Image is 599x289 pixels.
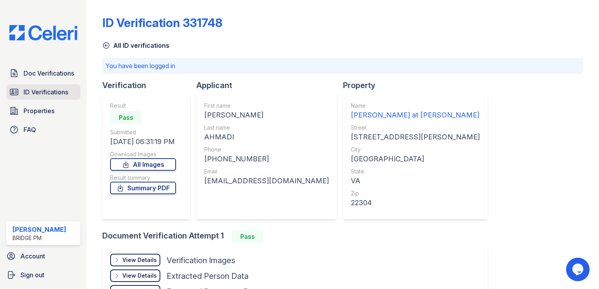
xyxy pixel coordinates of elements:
a: All ID verifications [102,41,169,50]
a: Doc Verifications [6,65,80,81]
div: City [351,146,480,154]
a: Properties [6,103,80,119]
div: [GEOGRAPHIC_DATA] [351,154,480,164]
img: CE_Logo_Blue-a8612792a0a2168367f1c8372b55b34899dd931a85d93a1a3d3e32e68fde9ad4.png [3,25,83,40]
div: State [351,168,480,175]
div: View Details [122,256,157,264]
span: FAQ [24,125,36,134]
div: Pass [110,111,142,124]
div: Download Images [110,150,176,158]
div: Name [351,102,480,110]
div: Result [110,102,176,110]
div: Verification [102,80,196,91]
div: Applicant [196,80,343,91]
div: [EMAIL_ADDRESS][DOMAIN_NAME] [204,175,329,186]
a: All Images [110,158,176,171]
div: Street [351,124,480,132]
div: [PHONE_NUMBER] [204,154,329,164]
a: Sign out [3,267,83,283]
div: Result summary [110,174,176,182]
div: Zip [351,190,480,197]
div: View Details [122,272,157,280]
div: Verification Images [167,255,235,266]
div: First name [204,102,329,110]
div: Document Verification Attempt 1 [102,230,494,243]
iframe: chat widget [566,258,591,281]
a: FAQ [6,122,80,137]
span: Doc Verifications [24,69,74,78]
a: Summary PDF [110,182,176,194]
div: 22304 [351,197,480,208]
span: Properties [24,106,54,116]
div: Phone [204,146,329,154]
div: Pass [232,230,263,243]
div: Submitted [110,128,176,136]
div: Email [204,168,329,175]
a: Name [PERSON_NAME] at [PERSON_NAME] [351,102,480,121]
div: VA [351,175,480,186]
div: [PERSON_NAME] [13,225,66,234]
div: AHMADI [204,132,329,143]
a: ID Verifications [6,84,80,100]
div: Property [343,80,494,91]
div: Extracted Person Data [167,271,249,282]
a: Account [3,248,83,264]
div: Last name [204,124,329,132]
p: You have been logged in [105,61,580,70]
div: ID Verification 331748 [102,16,222,30]
span: Account [20,251,45,261]
div: [DATE] 06:31:19 PM [110,136,176,147]
div: Bridge PM [13,234,66,242]
div: [STREET_ADDRESS][PERSON_NAME] [351,132,480,143]
span: Sign out [20,270,44,280]
span: ID Verifications [24,87,68,97]
div: [PERSON_NAME] at [PERSON_NAME] [351,110,480,121]
div: [PERSON_NAME] [204,110,329,121]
